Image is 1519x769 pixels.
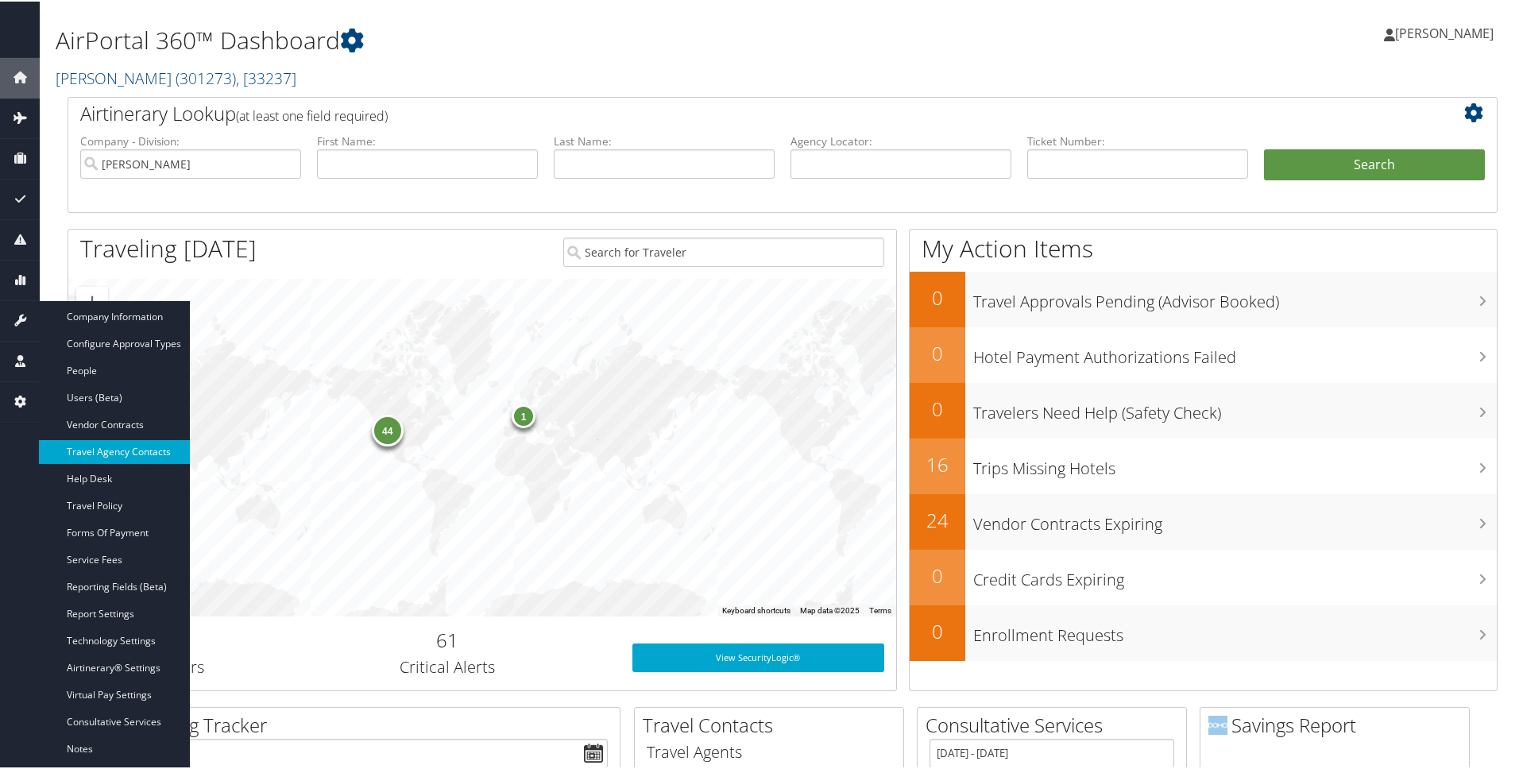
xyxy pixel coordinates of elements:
a: Service Fees [39,547,190,570]
h3: Credit Cards Expiring [973,559,1497,589]
h2: 16 [910,450,965,477]
h2: Savings Report [1208,710,1469,737]
h2: 0 [910,616,965,643]
h3: Vendor Contracts Expiring [973,504,1497,534]
a: Vendor Contracts [39,412,190,435]
span: (at least one field required) [236,106,388,123]
h2: Consultative Services [926,710,1186,737]
a: Consultative Services [39,709,190,732]
h1: Traveling [DATE] [80,230,257,264]
a: Travel Agency Contacts [39,439,190,462]
button: Keyboard shortcuts [722,604,790,615]
h2: Airtinerary Lookup [80,99,1366,126]
h3: Critical Alerts [287,655,608,677]
button: Search [1264,148,1485,180]
h2: 61 [287,625,608,652]
a: 0Credit Cards Expiring [910,548,1497,604]
span: , [ 33237 ] [236,66,296,87]
a: Report Settings [39,601,190,624]
label: Agency Locator: [790,132,1011,148]
h1: AirPortal 360™ Dashboard [56,22,1025,56]
h3: Enrollment Requests [973,615,1497,645]
a: Technology Settings [39,628,190,651]
a: View SecurityLogic® [632,642,884,670]
a: 0Hotel Payment Authorizations Failed [910,326,1497,381]
h3: Travelers Need Help (Safety Check) [973,392,1497,423]
a: 0Enrollment Requests [910,604,1497,659]
span: ( 301273 ) [176,66,236,87]
h3: Travel Approvals Pending (Advisor Booked) [973,281,1497,311]
a: Help Desk [39,466,190,489]
h2: 0 [910,394,965,421]
label: Company - Division: [80,132,301,148]
a: Reporting Fields (Beta) [39,574,190,597]
a: Configure Approval Types (Beta) [39,330,190,354]
a: Users (Beta) [39,384,190,408]
a: 0Travel Approvals Pending (Advisor Booked) [910,270,1497,326]
h2: 0 [910,283,965,310]
label: Ticket Number: [1027,132,1248,148]
h1: My Action Items [910,230,1497,264]
span: Map data ©2025 [800,605,860,613]
a: Company Information [39,303,190,327]
h2: 0 [910,338,965,365]
a: Virtual Pay Settings [39,682,190,705]
a: 24Vendor Contracts Expiring [910,493,1497,548]
a: 16Trips Missing Hotels [910,437,1497,493]
h3: Hotel Payment Authorizations Failed [973,337,1497,367]
a: Forms Of Payment [39,520,190,543]
a: People [39,357,190,381]
h3: Travel Agents [647,740,891,762]
label: Last Name: [554,132,775,148]
a: Airtinerary® Settings [39,655,190,678]
a: 0Travelers Need Help (Safety Check) [910,381,1497,437]
span: [PERSON_NAME] [1395,23,1494,41]
a: [PERSON_NAME] [56,66,296,87]
h2: 0 [910,561,965,588]
a: Terms (opens in new tab) [869,605,891,613]
a: Travel Policy [39,493,190,516]
label: First Name: [317,132,538,148]
h2: Agent Booking Tracker [77,710,620,737]
button: Zoom in [76,285,108,317]
div: 1 [512,402,535,426]
a: [PERSON_NAME] [1384,8,1509,56]
a: Notes [39,736,190,759]
div: 44 [372,413,404,445]
img: domo-logo.png [1208,714,1227,733]
h3: Trips Missing Hotels [973,448,1497,478]
h2: 24 [910,505,965,532]
h2: Travel Contacts [643,710,903,737]
input: Search for Traveler [563,236,884,265]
